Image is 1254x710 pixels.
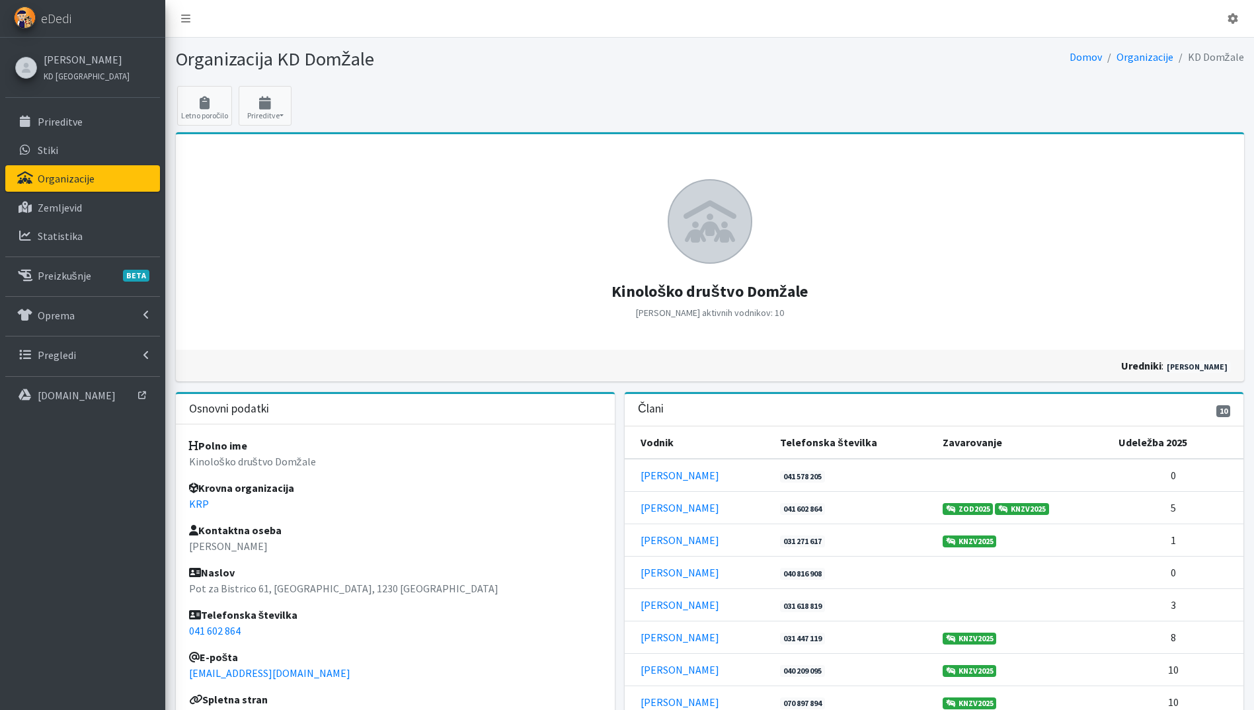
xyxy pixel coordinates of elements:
a: [PERSON_NAME] [641,663,719,676]
a: PreizkušnjeBETA [5,262,160,289]
td: 5 [1111,491,1243,524]
small: [PERSON_NAME] aktivnih vodnikov: 10 [636,307,784,319]
a: Domov [1070,50,1102,63]
strong: Kontaktna oseba [189,524,282,537]
a: KRP [189,497,209,510]
p: Zemljevid [38,201,82,214]
a: 031 271 617 [780,535,825,547]
a: [PERSON_NAME] [641,598,719,611]
th: Udeležba 2025 [1111,426,1243,459]
strong: Spletna stran [189,693,268,706]
a: [PERSON_NAME] [1163,361,1231,373]
p: Preizkušnje [38,269,91,282]
th: Zavarovanje [935,426,1111,459]
div: : [710,358,1236,374]
a: [PERSON_NAME] [641,695,719,709]
p: Prireditve [38,115,83,128]
a: KNZV2025 [943,633,997,645]
strong: Telefonska številka [189,608,298,621]
p: Organizacije [38,172,95,185]
a: [PERSON_NAME] [641,533,719,547]
a: [PERSON_NAME] [641,501,719,514]
td: 1 [1111,524,1243,556]
a: 040 209 095 [780,665,825,677]
a: Organizacije [1117,50,1173,63]
strong: Polno ime [189,439,247,452]
h1: Organizacija KD Domžale [176,48,705,71]
a: Letno poročilo [177,86,232,126]
a: 041 602 864 [189,624,241,637]
a: KD [GEOGRAPHIC_DATA] [44,67,130,83]
a: Oprema [5,302,160,329]
p: Pregledi [38,348,76,362]
strong: Naslov [189,566,235,579]
a: 041 602 864 [780,503,825,515]
p: Statistika [38,229,83,243]
td: 8 [1111,621,1243,653]
li: KD Domžale [1173,48,1244,67]
a: Stiki [5,137,160,163]
a: [DOMAIN_NAME] [5,382,160,409]
h3: Člani [638,402,664,416]
td: 0 [1111,459,1243,492]
a: [PERSON_NAME] [641,469,719,482]
a: 031 618 819 [780,600,825,612]
a: [PERSON_NAME] [641,566,719,579]
a: KNZV2025 [943,535,997,547]
th: Vodnik [625,426,772,459]
strong: Krovna organizacija [189,481,294,494]
p: Pot za Bistrico 61, [GEOGRAPHIC_DATA], 1230 [GEOGRAPHIC_DATA] [189,580,602,596]
a: KNZV2025 [995,503,1049,515]
strong: Kinološko društvo Domžale [611,281,808,301]
p: [DOMAIN_NAME] [38,389,116,402]
td: 10 [1111,653,1243,686]
a: 070 897 894 [780,697,825,709]
a: ZOD2025 [943,503,994,515]
small: KD [GEOGRAPHIC_DATA] [44,71,130,81]
a: Organizacije [5,165,160,192]
span: 10 [1216,405,1231,417]
button: Prireditve [239,86,292,126]
span: eDedi [41,9,71,28]
p: [PERSON_NAME] [189,538,602,554]
a: Statistika [5,223,160,249]
a: Zemljevid [5,194,160,221]
th: Telefonska številka [772,426,935,459]
a: KNZV2025 [943,697,997,709]
p: Kinološko društvo Domžale [189,454,602,469]
a: 041 578 205 [780,471,825,483]
img: eDedi [14,7,36,28]
a: 040 816 908 [780,568,825,580]
a: [PERSON_NAME] [641,631,719,644]
a: KNZV2025 [943,665,997,677]
a: Prireditve [5,108,160,135]
strong: E-pošta [189,651,239,664]
a: Pregledi [5,342,160,368]
a: 031 447 119 [780,633,825,645]
a: [PERSON_NAME] [44,52,130,67]
span: BETA [123,270,149,282]
strong: uredniki [1121,359,1161,372]
p: Stiki [38,143,58,157]
td: 3 [1111,588,1243,621]
a: [EMAIL_ADDRESS][DOMAIN_NAME] [189,666,350,680]
p: Oprema [38,309,75,322]
td: 0 [1111,556,1243,588]
h3: Osnovni podatki [189,402,269,416]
